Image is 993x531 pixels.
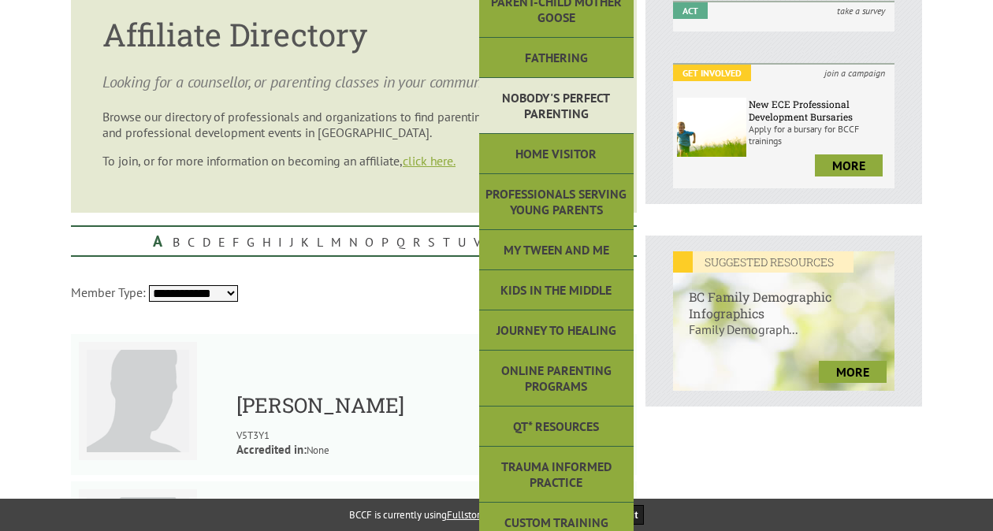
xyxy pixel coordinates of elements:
i: join a campaign [815,65,894,81]
a: R [409,230,424,254]
span: Member Type: [71,284,146,300]
p: Browse our directory of professionals and organizations to find parenting classes, workshops and ... [102,109,605,140]
h6: BC Family Demographic Infographics [673,273,894,321]
p: Looking for a counsellor, or parenting classes in your community? [102,71,605,93]
a: Kids in the Middle [479,270,634,310]
a: I [274,230,286,254]
a: Trauma Informed Practice [479,447,634,503]
span: V5T3Y1 [236,429,270,442]
a: N [345,230,361,254]
a: Online Parenting Programs [479,351,634,407]
i: take a survey [827,2,894,19]
a: click here. [403,153,456,169]
a: P [377,230,392,254]
a: T [439,230,454,254]
em: Act [673,2,708,19]
em: Get Involved [673,65,751,81]
a: Home Visitor [479,134,634,174]
h6: New ECE Professional Development Bursaries [749,98,891,123]
a: B [169,230,184,254]
a: J [286,230,297,254]
strong: Accredited in: [236,442,307,457]
a: A [149,227,169,255]
a: QT* Resources [479,407,634,447]
a: O [361,230,377,254]
p: Family Demograph... [673,321,894,353]
a: U [454,230,470,254]
a: S [424,230,439,254]
img: Fatima zahra Abzouz [87,350,205,468]
a: H [258,230,274,254]
a: Q [392,230,409,254]
a: Journey to Healing [479,310,634,351]
a: Nobody's Perfect Parenting [479,78,634,134]
a: C [184,230,199,254]
a: [PERSON_NAME] [236,392,404,418]
a: F [229,230,243,254]
a: G [243,230,258,254]
a: more [815,154,883,176]
a: Professionals Serving Young Parents [479,174,634,230]
em: SUGGESTED RESOURCES [673,251,854,273]
a: Fullstory [447,508,485,522]
h1: Affiliate Directory [102,13,605,55]
a: E [214,230,229,254]
p: None [236,442,630,457]
a: L [313,230,327,254]
a: V [470,230,485,254]
a: M [327,230,345,254]
a: Fathering [479,38,634,78]
p: Apply for a bursary for BCCF trainings [749,123,891,147]
p: To join, or for more information on becoming an affiliate, [102,153,605,169]
a: more [819,361,887,383]
a: K [297,230,313,254]
a: D [199,230,214,254]
a: My Tween and Me [479,230,634,270]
